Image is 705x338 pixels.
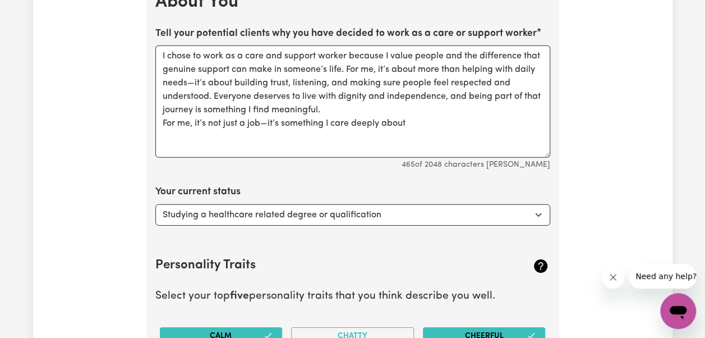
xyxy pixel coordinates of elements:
[155,45,550,158] textarea: I chose to work as a care and support worker because I value people and the difference that genui...
[402,161,550,169] small: 465 of 2048 characters [PERSON_NAME]
[7,8,68,17] span: Need any help?
[602,266,624,289] iframe: Close message
[660,293,696,329] iframe: Button to launch messaging window
[155,26,537,41] label: Tell your potential clients why you have decided to work as a care or support worker
[155,258,485,273] h2: Personality Traits
[155,289,550,305] p: Select your top personality traits that you think describe you well.
[230,291,249,302] b: five
[155,185,241,199] label: Your current status
[629,264,696,289] iframe: Message from company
